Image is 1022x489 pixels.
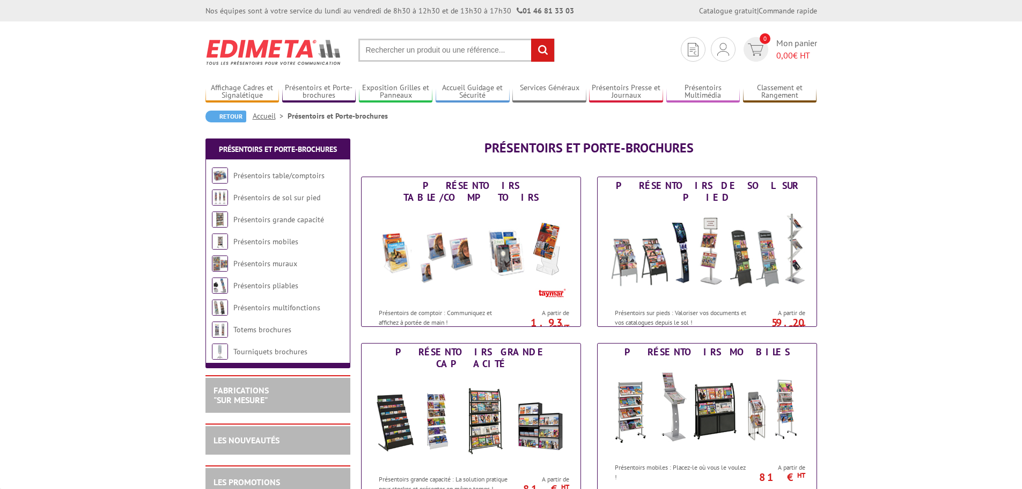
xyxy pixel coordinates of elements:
[233,259,297,268] a: Présentoirs muraux
[517,6,574,16] strong: 01 46 81 33 03
[214,385,269,405] a: FABRICATIONS"Sur Mesure"
[608,206,806,303] img: Présentoirs de sol sur pied
[212,211,228,228] img: Présentoirs grande capacité
[233,281,298,290] a: Présentoirs pliables
[743,83,817,101] a: Classement et Rangement
[600,346,814,358] div: Présentoirs mobiles
[212,189,228,206] img: Présentoirs de sol sur pied
[372,206,570,303] img: Présentoirs table/comptoirs
[253,111,288,121] a: Accueil
[666,83,740,101] a: Présentoirs Multimédia
[361,141,817,155] h1: Présentoirs et Porte-brochures
[745,474,805,480] p: 81 €
[205,83,280,101] a: Affichage Cadres et Signalétique
[212,300,228,316] img: Présentoirs multifonctions
[214,477,280,487] a: LES PROMOTIONS
[561,323,569,332] sup: HT
[214,435,280,446] a: LES NOUVEAUTÉS
[233,215,324,224] a: Présentoirs grande capacité
[751,463,805,472] span: A partir de
[233,171,325,180] a: Présentoirs table/comptoirs
[759,6,817,16] a: Commande rapide
[797,471,805,480] sup: HT
[699,6,757,16] a: Catalogue gratuit
[717,43,729,56] img: devis rapide
[608,361,806,457] img: Présentoirs mobiles
[219,144,337,154] a: Présentoirs et Porte-brochures
[205,5,574,16] div: Nos équipes sont à votre service du lundi au vendredi de 8h30 à 12h30 et de 13h30 à 17h30
[282,83,356,101] a: Présentoirs et Porte-brochures
[233,237,298,246] a: Présentoirs mobiles
[212,167,228,184] img: Présentoirs table/comptoirs
[233,325,291,334] a: Totems brochures
[358,39,555,62] input: Rechercher un produit ou une référence...
[615,463,748,481] p: Présentoirs mobiles : Placez-le où vous le voulez !
[509,319,569,332] p: 1.93 €
[233,193,320,202] a: Présentoirs de sol sur pied
[597,177,817,327] a: Présentoirs de sol sur pied Présentoirs de sol sur pied Présentoirs sur pieds : Valoriser vos doc...
[531,39,554,62] input: rechercher
[699,5,817,16] div: |
[776,37,817,62] span: Mon panier
[212,256,228,272] img: Présentoirs muraux
[512,83,586,101] a: Services Généraux
[359,83,433,101] a: Exposition Grilles et Panneaux
[233,347,307,356] a: Tourniquets brochures
[615,308,748,326] p: Présentoirs sur pieds : Valoriser vos documents et vos catalogues depuis le sol !
[233,303,320,312] a: Présentoirs multifonctions
[361,177,581,327] a: Présentoirs table/comptoirs Présentoirs table/comptoirs Présentoirs de comptoir : Communiquez et ...
[372,373,570,469] img: Présentoirs grande capacité
[748,43,763,56] img: devis rapide
[776,50,793,61] span: 0,00
[212,278,228,294] img: Présentoirs pliables
[514,309,569,317] span: A partir de
[212,322,228,338] img: Totems brochures
[364,180,578,203] div: Présentoirs table/comptoirs
[751,309,805,317] span: A partir de
[205,32,342,72] img: Edimeta
[436,83,510,101] a: Accueil Guidage et Sécurité
[288,111,388,121] li: Présentoirs et Porte-brochures
[589,83,663,101] a: Présentoirs Presse et Journaux
[760,33,770,44] span: 0
[797,323,805,332] sup: HT
[741,37,817,62] a: devis rapide 0 Mon panier 0,00€ HT
[379,308,512,326] p: Présentoirs de comptoir : Communiquez et affichez à portée de main !
[745,319,805,332] p: 59.20 €
[364,346,578,370] div: Présentoirs grande capacité
[205,111,246,122] a: Retour
[600,180,814,203] div: Présentoirs de sol sur pied
[776,49,817,62] span: € HT
[212,233,228,250] img: Présentoirs mobiles
[212,344,228,360] img: Tourniquets brochures
[514,475,569,484] span: A partir de
[688,43,699,56] img: devis rapide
